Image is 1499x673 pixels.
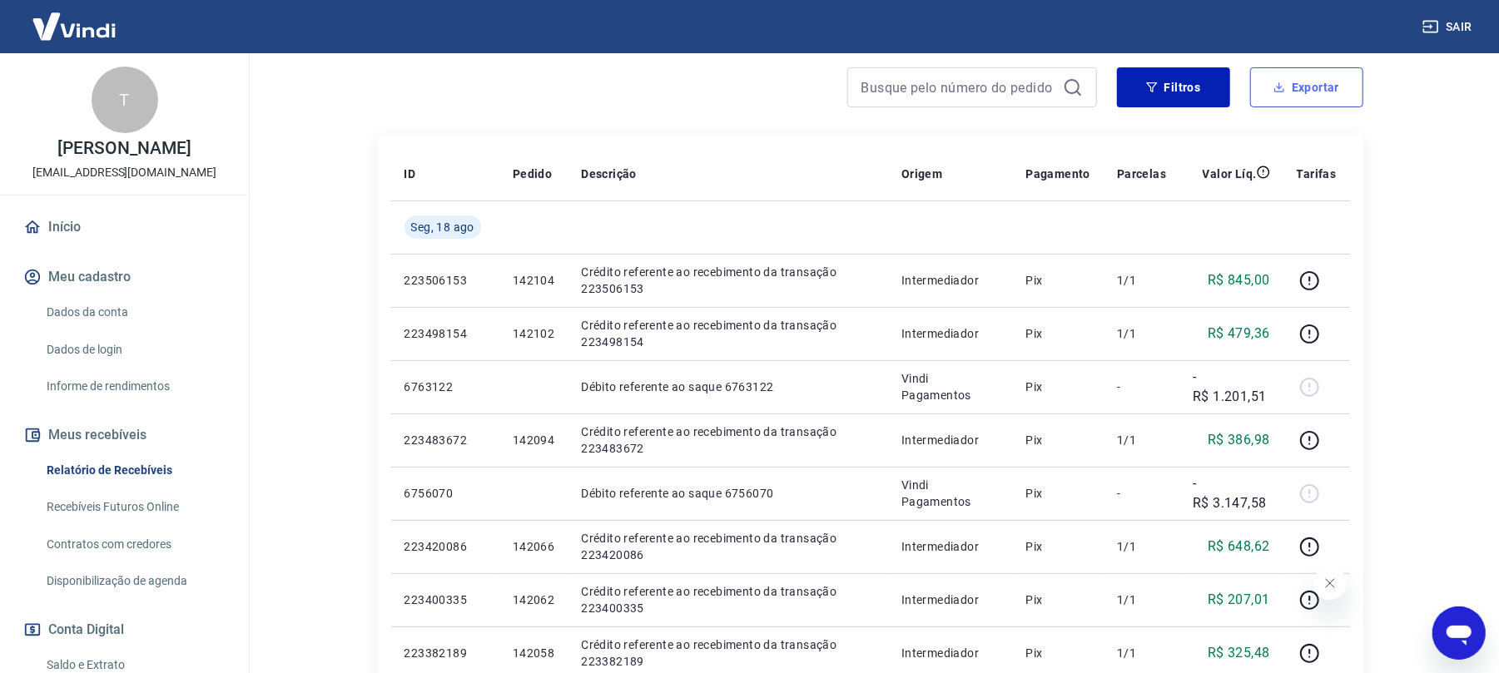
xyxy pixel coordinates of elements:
iframe: Fechar mensagem [1313,567,1347,600]
p: 1/1 [1117,272,1166,289]
a: Disponibilização de agenda [40,564,229,598]
p: -R$ 3.147,58 [1193,473,1269,513]
p: Pix [1026,272,1091,289]
p: R$ 845,00 [1208,270,1270,290]
p: Intermediador [901,325,999,342]
p: 1/1 [1117,325,1166,342]
p: Pix [1026,432,1091,448]
p: Pix [1026,591,1091,608]
p: Pix [1026,325,1091,342]
a: Informe de rendimentos [40,369,229,403]
p: 1/1 [1117,645,1166,661]
p: - [1117,485,1166,502]
p: Intermediador [901,645,999,661]
p: Pagamento [1026,166,1091,182]
p: Crédito referente ao recebimento da transação 223498154 [581,317,875,350]
p: R$ 386,98 [1208,430,1270,450]
p: 1/1 [1117,432,1166,448]
p: Parcelas [1117,166,1166,182]
p: 142104 [513,272,554,289]
p: Descrição [581,166,637,182]
p: Pix [1026,485,1091,502]
p: Crédito referente ao recebimento da transação 223483672 [581,423,875,457]
p: Pedido [513,166,552,182]
p: 223498154 [405,325,486,342]
a: Contratos com credores [40,527,229,562]
p: 142066 [513,538,554,555]
p: 223420086 [405,538,486,555]
a: Dados da conta [40,295,229,329]
p: Débito referente ao saque 6763122 [581,379,875,395]
p: Pix [1026,379,1091,395]
a: Dados de login [40,333,229,367]
p: R$ 325,48 [1208,643,1270,663]
p: Crédito referente ao recebimento da transação 223420086 [581,530,875,563]
button: Meus recebíveis [20,417,229,453]
a: Início [20,209,229,245]
div: T [92,67,158,133]
p: Intermediador [901,538,999,555]
p: ID [405,166,416,182]
button: Exportar [1250,67,1363,107]
p: Crédito referente ao recebimento da transação 223382189 [581,636,875,670]
button: Meu cadastro [20,259,229,295]
p: Valor Líq. [1203,166,1257,182]
p: - [1117,379,1166,395]
p: Débito referente ao saque 6756070 [581,485,875,502]
p: Pix [1026,538,1091,555]
span: Seg, 18 ago [411,219,474,235]
p: 6763122 [405,379,486,395]
a: Relatório de Recebíveis [40,453,229,487]
button: Filtros [1117,67,1230,107]
p: 1/1 [1117,591,1166,608]
button: Sair [1419,12,1479,42]
p: 142062 [513,591,554,608]
p: Crédito referente ao recebimento da transação 223400335 [581,583,875,616]
input: Busque pelo número do pedido [861,75,1056,100]
p: Tarifas [1297,166,1337,182]
p: R$ 479,36 [1208,324,1270,344]
img: Vindi [20,1,128,52]
p: Pix [1026,645,1091,661]
p: 1/1 [1117,538,1166,555]
p: 223382189 [405,645,486,661]
p: 223400335 [405,591,486,608]
p: 223506153 [405,272,486,289]
p: 223483672 [405,432,486,448]
p: Intermediador [901,591,999,608]
p: 142058 [513,645,554,661]
span: Olá! Precisa de ajuda? [10,12,140,25]
p: Origem [901,166,942,182]
p: Intermediador [901,432,999,448]
p: R$ 648,62 [1208,537,1270,557]
p: 6756070 [405,485,486,502]
button: Conta Digital [20,611,229,648]
p: 142094 [513,432,554,448]
p: [PERSON_NAME] [57,140,191,157]
p: 142102 [513,325,554,342]
p: Intermediador [901,272,999,289]
a: Recebíveis Futuros Online [40,490,229,524]
p: R$ 207,01 [1208,590,1270,610]
p: Vindi Pagamentos [901,370,999,403]
p: [EMAIL_ADDRESS][DOMAIN_NAME] [32,164,216,181]
iframe: Botão para abrir a janela de mensagens [1432,606,1486,660]
p: Crédito referente ao recebimento da transação 223506153 [581,264,875,297]
p: -R$ 1.201,51 [1193,367,1269,407]
p: Vindi Pagamentos [901,477,999,510]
